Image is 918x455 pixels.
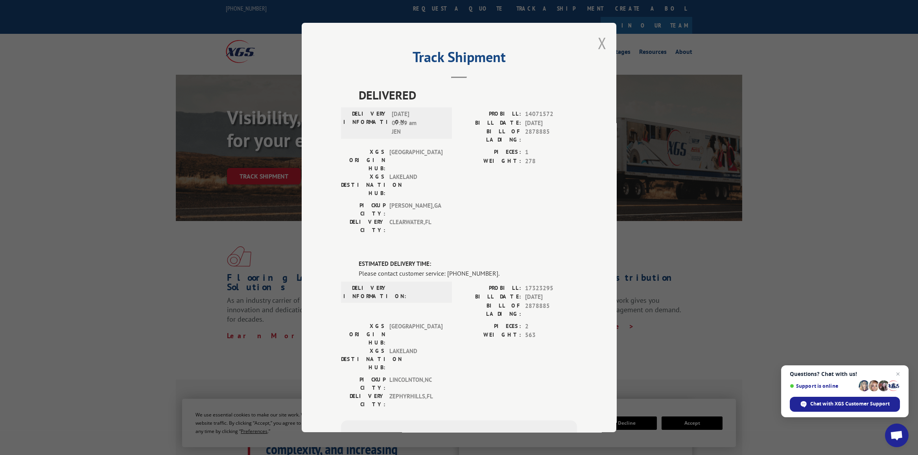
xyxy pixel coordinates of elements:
[459,127,521,144] label: BILL OF LADING:
[525,110,577,119] span: 14071572
[359,260,577,269] label: ESTIMATED DELIVERY TIME:
[459,284,521,293] label: PROBILL:
[598,33,606,53] button: Close modal
[459,331,521,340] label: WEIGHT:
[341,173,385,197] label: XGS DESTINATION HUB:
[525,322,577,331] span: 2
[389,375,442,392] span: LINCOLNTON , NC
[459,110,521,119] label: PROBILL:
[525,127,577,144] span: 2878885
[525,118,577,127] span: [DATE]
[389,201,442,218] span: [PERSON_NAME] , GA
[389,392,442,408] span: ZEPHYRHILLS , FL
[389,148,442,173] span: [GEOGRAPHIC_DATA]
[341,218,385,234] label: DELIVERY CITY:
[389,322,442,346] span: [GEOGRAPHIC_DATA]
[459,293,521,302] label: BILL DATE:
[459,322,521,331] label: PIECES:
[893,369,903,379] span: Close chat
[790,371,900,377] span: Questions? Chat with us!
[790,383,856,389] span: Support is online
[341,375,385,392] label: PICKUP CITY:
[389,346,442,371] span: LAKELAND
[341,392,385,408] label: DELIVERY CITY:
[350,429,568,441] div: Subscribe to alerts
[459,118,521,127] label: BILL DATE:
[389,218,442,234] span: CLEARWATER , FL
[525,293,577,302] span: [DATE]
[459,148,521,157] label: PIECES:
[459,301,521,318] label: BILL OF LADING:
[389,173,442,197] span: LAKELAND
[525,157,577,166] span: 278
[525,331,577,340] span: 563
[525,301,577,318] span: 2878885
[341,322,385,346] label: XGS ORIGIN HUB:
[341,346,385,371] label: XGS DESTINATION HUB:
[359,86,577,104] span: DELIVERED
[525,148,577,157] span: 1
[341,52,577,66] h2: Track Shipment
[343,110,388,136] label: DELIVERY INFORMATION:
[810,400,890,407] span: Chat with XGS Customer Support
[459,157,521,166] label: WEIGHT:
[525,284,577,293] span: 17323295
[885,424,909,447] div: Open chat
[392,110,445,136] span: [DATE] 07:09 am JEN
[343,284,388,300] label: DELIVERY INFORMATION:
[359,268,577,278] div: Please contact customer service: [PHONE_NUMBER].
[790,397,900,412] div: Chat with XGS Customer Support
[341,148,385,173] label: XGS ORIGIN HUB:
[341,201,385,218] label: PICKUP CITY:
